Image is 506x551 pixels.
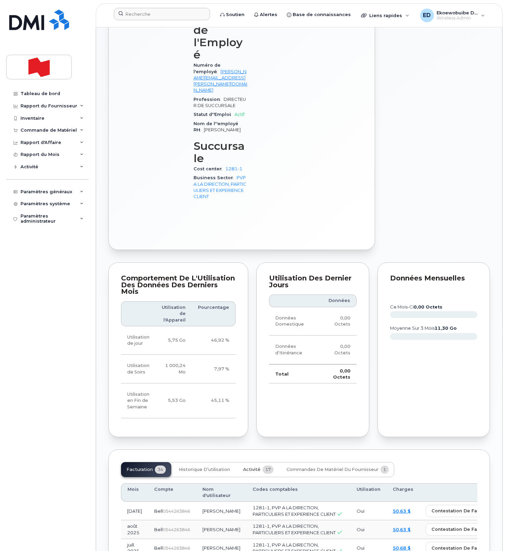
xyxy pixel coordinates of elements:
th: Utilisation de l'Appareil [156,301,192,326]
td: Oui [350,502,387,520]
th: Nom d'utilisateur [196,483,247,502]
td: Données Domestique [269,307,319,336]
tr: En semaine de 18h00 à 8h00 [121,355,236,383]
td: 7,97 % [192,355,236,383]
th: Mois [121,483,148,502]
span: Nom de l''employé RH [194,121,238,132]
td: 0,00 Octets [319,307,356,336]
span: Bell [154,508,163,514]
span: 1 [381,465,389,474]
th: Charges [387,483,420,502]
td: [DATE] [121,502,148,520]
span: Contestation de Facture [431,526,490,533]
th: Codes comptables [247,483,350,502]
td: Utilisation de Soirs [121,355,156,383]
button: Contestation de Facture [426,523,495,536]
td: août 2025 [121,520,148,539]
span: Ekoewobuibe Dekpo [437,10,478,15]
span: 1281-1, PVP A LA DIRECTION, PARTICULIERS ET EXPERIENCE CLIENT [253,523,336,535]
td: 45,11 % [192,383,236,418]
span: 0544263846 [163,546,190,551]
a: 1281-1 [225,166,242,171]
span: Statut d''Emploi [194,112,235,117]
span: Soutien [226,11,244,18]
tspan: 11,30 Go [435,326,457,331]
span: Profession [194,97,224,102]
span: Contestation de Facture [431,508,490,514]
td: 0,00 Octets [319,336,356,364]
span: Wireless Admin [437,15,478,21]
span: ED [423,11,431,19]
input: Recherche [114,8,210,20]
h3: Détails de l'Employé [194,12,248,61]
a: [PERSON_NAME][EMAIL_ADDRESS][PERSON_NAME][DOMAIN_NAME] [194,69,247,93]
a: Base de connaissances [282,8,356,22]
span: Historique d’utilisation [179,467,230,472]
span: Cost center [194,166,225,171]
td: Oui [350,520,387,539]
td: 5,75 Go [156,326,192,355]
td: 46,92 % [192,326,236,355]
span: Liens rapides [369,13,402,18]
span: DIRECTEUR DE SUCCURSALE [194,97,246,108]
span: Alertes [260,11,277,18]
text: moyenne sur 3 mois [390,326,457,331]
h3: Succursale [194,140,248,165]
th: Utilisation [350,483,387,502]
a: 50,68 $ [393,545,411,551]
span: 17 [263,465,274,474]
td: Utilisation en Fin de Semaine [121,383,156,418]
th: Pourcentage [192,301,236,326]
span: [PERSON_NAME] [204,127,241,132]
td: [PERSON_NAME] [196,502,247,520]
td: Total [269,364,319,383]
td: [PERSON_NAME] [196,520,247,539]
tr: Vendredi de 18h au lundi 8h [121,383,236,418]
a: Alertes [249,8,282,22]
span: Bell [154,527,163,532]
td: 1 000,24 Mo [156,355,192,383]
a: Soutien [215,8,249,22]
th: Compte [148,483,196,502]
span: 0544263846 [163,509,190,514]
div: Données mensuelles [390,275,478,282]
div: Comportement de l'Utilisation des Données des Derniers Mois [121,275,236,295]
span: 1281-1, PVP A LA DIRECTION, PARTICULIERS ET EXPERIENCE CLIENT [253,505,336,517]
div: Utilisation des Dernier Jours [269,275,357,288]
th: Données [319,294,356,307]
span: Actif [235,112,244,117]
a: 50,63 $ [393,527,411,532]
span: Numéro de l'employé [194,63,221,74]
span: Base de connaissances [293,11,351,18]
td: 5,53 Go [156,383,192,418]
a: 50,63 $ [393,508,411,514]
tspan: 0,00 Octets [414,304,442,310]
div: Ekoewobuibe Dekpo [415,9,490,22]
span: 0544263846 [163,527,190,532]
span: Bell [154,545,163,551]
button: Contestation de Facture [426,505,495,517]
text: Ce mois-ci [390,304,442,310]
div: Liens rapides [356,9,414,22]
span: Commandes de matériel du fournisseur [287,467,378,472]
td: 0,00 Octets [319,364,356,383]
span: Activité [243,467,261,472]
td: Utilisation de jour [121,326,156,355]
td: Données d'Itinérance [269,336,319,364]
span: Business Sector [194,175,237,180]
